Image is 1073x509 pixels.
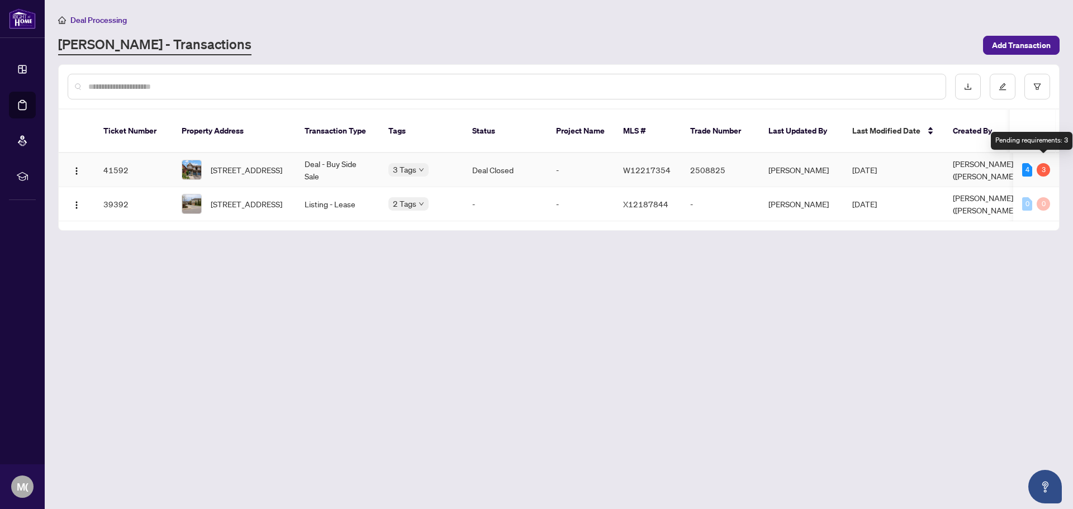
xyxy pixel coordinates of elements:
[991,132,1072,150] div: Pending requirements: 3
[955,74,981,99] button: download
[70,15,127,25] span: Deal Processing
[614,110,681,153] th: MLS #
[72,167,81,175] img: Logo
[1037,197,1050,211] div: 0
[296,153,379,187] td: Deal - Buy Side Sale
[681,110,759,153] th: Trade Number
[623,165,671,175] span: W12217354
[999,83,1006,91] span: edit
[623,199,668,209] span: X12187844
[843,110,944,153] th: Last Modified Date
[173,110,296,153] th: Property Address
[296,110,379,153] th: Transaction Type
[759,187,843,221] td: [PERSON_NAME]
[58,16,66,24] span: home
[68,161,86,179] button: Logo
[182,160,201,179] img: thumbnail-img
[211,164,282,176] span: [STREET_ADDRESS]
[1022,163,1032,177] div: 4
[211,198,282,210] span: [STREET_ADDRESS]
[992,36,1051,54] span: Add Transaction
[953,193,1015,215] span: [PERSON_NAME] ([PERSON_NAME]
[94,153,173,187] td: 41592
[72,201,81,210] img: Logo
[990,74,1015,99] button: edit
[463,153,547,187] td: Deal Closed
[419,167,424,173] span: down
[547,110,614,153] th: Project Name
[1022,197,1032,211] div: 0
[681,153,759,187] td: 2508825
[964,83,972,91] span: download
[17,479,29,494] span: M(
[463,110,547,153] th: Status
[547,187,614,221] td: -
[953,159,1015,181] span: [PERSON_NAME] ([PERSON_NAME]
[9,8,36,29] img: logo
[1033,83,1041,91] span: filter
[852,165,877,175] span: [DATE]
[94,187,173,221] td: 39392
[94,110,173,153] th: Ticket Number
[1024,74,1050,99] button: filter
[1028,470,1062,503] button: Open asap
[547,153,614,187] td: -
[852,199,877,209] span: [DATE]
[983,36,1060,55] button: Add Transaction
[68,195,86,213] button: Logo
[463,187,547,221] td: -
[393,163,416,176] span: 3 Tags
[759,110,843,153] th: Last Updated By
[58,35,251,55] a: [PERSON_NAME] - Transactions
[759,153,843,187] td: [PERSON_NAME]
[1037,163,1050,177] div: 3
[182,194,201,213] img: thumbnail-img
[419,201,424,207] span: down
[379,110,463,153] th: Tags
[681,187,759,221] td: -
[852,125,920,137] span: Last Modified Date
[393,197,416,210] span: 2 Tags
[944,110,1011,153] th: Created By
[296,187,379,221] td: Listing - Lease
